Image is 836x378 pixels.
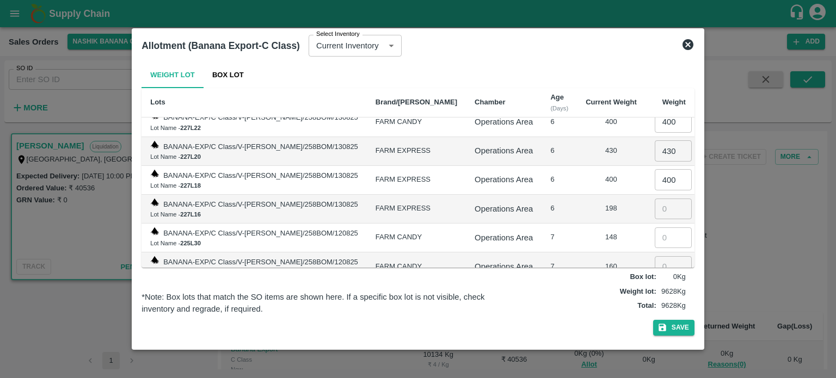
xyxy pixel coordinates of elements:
[142,62,204,88] button: Weight Lot
[620,287,656,297] label: Weight lot :
[653,320,694,336] button: Save
[142,166,367,195] td: BANANA-EXP/C Class/V-[PERSON_NAME]/258BOM/130825
[142,252,367,281] td: BANANA-EXP/C Class/V-[PERSON_NAME]/258BOM/120825
[150,140,159,149] img: weight
[150,238,358,248] div: Lot Name -
[586,175,637,185] div: 400
[659,272,686,282] p: 0 Kg
[475,98,505,106] b: Chamber
[550,93,564,101] b: Age
[542,166,577,195] td: 6
[475,232,533,244] div: Operations Area
[142,291,510,315] div: *Note: Box lots that match the SO items are shown here. If a specific box lot is not visible, che...
[637,301,656,311] label: Total :
[367,224,466,252] td: FARM CANDY
[316,40,379,52] p: Current Inventory
[180,125,201,131] b: 227L22
[150,227,159,236] img: weight
[316,30,360,39] label: Select Inventory
[180,240,201,246] b: 225L30
[150,169,159,178] img: weight
[367,108,466,137] td: FARM CANDY
[150,152,358,162] div: Lot Name -
[367,166,466,195] td: FARM EXPRESS
[586,146,637,156] div: 430
[150,256,159,264] img: weight
[659,301,686,311] p: 9628 Kg
[475,116,533,128] div: Operations Area
[150,209,358,219] div: Lot Name -
[655,169,692,190] input: 0
[542,252,577,281] td: 7
[586,203,637,214] div: 198
[150,98,165,106] b: Lots
[655,111,692,132] input: 0
[367,137,466,166] td: FARM EXPRESS
[367,252,466,281] td: FARM CANDY
[142,195,367,224] td: BANANA-EXP/C Class/V-[PERSON_NAME]/258BOM/130825
[180,182,201,189] b: 227L18
[142,108,367,137] td: BANANA-EXP/C Class/V-[PERSON_NAME]/258BOM/130825
[150,181,358,190] div: Lot Name -
[142,224,367,252] td: BANANA-EXP/C Class/V-[PERSON_NAME]/258BOM/120825
[180,211,201,218] b: 227L16
[180,153,201,160] b: 227L20
[659,287,686,297] p: 9628 Kg
[662,98,686,106] b: Weight
[204,62,253,88] button: Box Lot
[542,224,577,252] td: 7
[630,272,656,282] label: Box lot :
[586,117,637,127] div: 400
[550,103,568,113] div: (Days)
[376,98,457,106] b: Brand/[PERSON_NAME]
[150,123,358,133] div: Lot Name -
[542,195,577,224] td: 6
[475,261,533,272] div: Operations Area
[475,203,533,215] div: Operations Area
[655,256,692,277] input: 0
[655,140,692,161] input: 0
[142,40,300,51] b: Allotment (Banana Export-C Class)
[586,262,637,272] div: 160
[586,232,637,243] div: 148
[542,137,577,166] td: 6
[475,145,533,157] div: Operations Area
[655,227,692,248] input: 0
[655,199,692,219] input: 0
[475,173,533,185] div: Operations Area
[142,137,367,166] td: BANANA-EXP/C Class/V-[PERSON_NAME]/258BOM/130825
[150,198,159,207] img: weight
[542,108,577,137] td: 6
[586,98,637,106] b: Current Weight
[367,195,466,224] td: FARM EXPRESS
